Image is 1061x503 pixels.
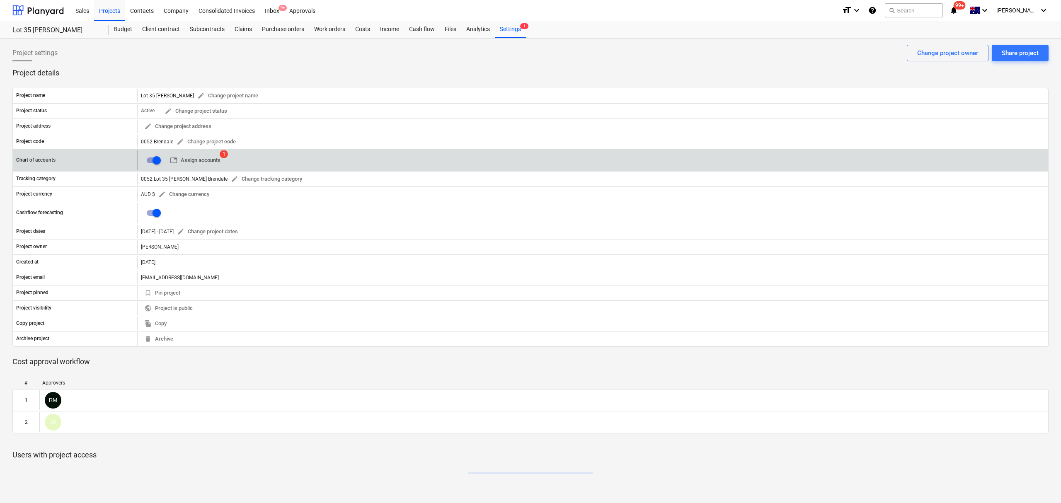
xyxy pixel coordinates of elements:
[144,320,152,327] span: file_copy
[12,357,1049,367] p: Cost approval workflow
[177,228,184,235] span: edit
[141,287,184,300] button: Pin project
[495,21,526,38] a: Settings1
[177,227,238,237] span: Change project dates
[375,21,404,38] a: Income
[144,289,152,297] span: bookmark_border
[16,175,56,182] p: Tracking category
[461,21,495,38] a: Analytics
[141,89,262,102] div: Lot 35 [PERSON_NAME]
[185,21,230,38] a: Subcontracts
[141,229,174,235] div: [DATE] - [DATE]
[950,5,958,15] i: notifications
[144,288,180,298] span: Pin project
[16,228,45,235] p: Project dates
[257,21,309,38] a: Purchase orders
[165,107,172,115] span: edit
[12,68,1049,78] p: Project details
[996,7,1038,14] span: [PERSON_NAME]
[220,150,228,158] span: 1
[141,120,215,133] button: Change project address
[1002,48,1039,58] div: Share project
[917,48,978,58] div: Change project owner
[45,392,61,409] div: Rowan MacDonald
[16,320,44,327] p: Copy project
[16,123,51,130] p: Project address
[141,173,305,186] div: 0052 Lot 35 [PERSON_NAME] Brendale
[980,5,990,15] i: keyboard_arrow_down
[16,259,39,266] p: Created at
[161,105,230,118] button: Change project status
[231,175,238,183] span: edit
[230,21,257,38] a: Claims
[141,107,155,114] p: Active
[885,3,943,17] button: Search
[16,92,45,99] p: Project name
[16,191,52,198] p: Project currency
[155,188,213,201] button: Change currency
[231,174,302,184] span: Change tracking category
[16,274,45,281] p: Project email
[440,21,461,38] a: Files
[49,397,58,403] span: RM
[144,123,152,130] span: edit
[50,419,56,425] span: JK
[141,191,155,197] span: AUD $
[868,5,877,15] i: Knowledge base
[495,21,526,38] div: Settings
[141,135,239,148] div: 0052-Brendale
[137,21,185,38] a: Client contract
[167,154,224,167] button: Assign accounts
[45,414,61,430] div: John Keane
[16,335,49,342] p: Archive project
[16,305,51,312] p: Project visibility
[137,271,1048,284] div: [EMAIL_ADDRESS][DOMAIN_NAME]
[165,106,227,116] span: Change project status
[42,380,1045,386] div: Approvers
[16,380,36,386] div: #
[228,173,305,186] button: Change tracking category
[141,333,177,346] button: Archive
[158,190,209,199] span: Change currency
[170,156,220,165] span: Assign accounts
[16,157,56,164] p: Chart of accounts
[350,21,375,38] div: Costs
[12,450,1049,460] p: Users with project access
[16,138,44,145] p: Project code
[309,21,350,38] a: Work orders
[842,5,852,15] i: format_size
[16,107,47,114] p: Project status
[137,240,1048,254] div: [PERSON_NAME]
[173,135,239,148] button: Change project code
[852,5,862,15] i: keyboard_arrow_down
[404,21,440,38] a: Cash flow
[144,334,173,344] span: Archive
[144,335,152,343] span: delete
[109,21,137,38] a: Budget
[16,289,48,296] p: Project pinned
[25,397,28,403] div: 1
[520,23,528,29] span: 1
[954,1,966,10] span: 99+
[197,92,205,99] span: edit
[279,5,287,11] span: 9+
[992,45,1049,61] button: Share project
[144,122,211,131] span: Change project address
[12,48,58,58] span: Project settings
[194,89,262,102] button: Change project name
[144,319,167,329] span: Copy
[197,91,258,101] span: Change project name
[16,209,63,216] p: Cashflow forecasting
[177,138,184,145] span: edit
[889,7,895,14] span: search
[141,317,170,330] button: Copy
[907,45,988,61] button: Change project owner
